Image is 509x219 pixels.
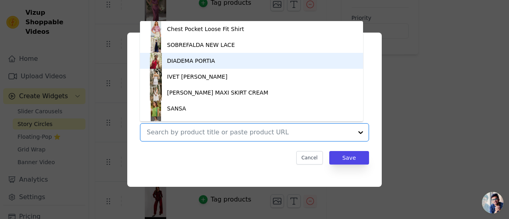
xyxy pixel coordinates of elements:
[167,25,244,33] div: Chest Pocket Loose Fit Shirt
[296,151,323,165] button: Cancel
[482,192,503,213] div: Open chat
[148,101,164,116] img: product thumbnail
[147,128,353,137] input: Search by product title or paste product URL
[167,105,186,112] div: SANSA
[167,89,268,97] div: [PERSON_NAME] MAXI SKIRT CREAM
[148,53,164,69] img: product thumbnail
[148,116,164,132] img: product thumbnail
[148,85,164,101] img: product thumbnail
[148,21,164,37] img: product thumbnail
[167,57,215,65] div: DIADEMA PORTIA
[148,37,164,53] img: product thumbnail
[329,151,369,165] button: Save
[167,120,216,128] div: MANGAS BLONDA
[167,41,235,49] div: SOBREFALDA NEW LACE
[167,73,227,81] div: IVET [PERSON_NAME]
[148,69,164,85] img: product thumbnail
